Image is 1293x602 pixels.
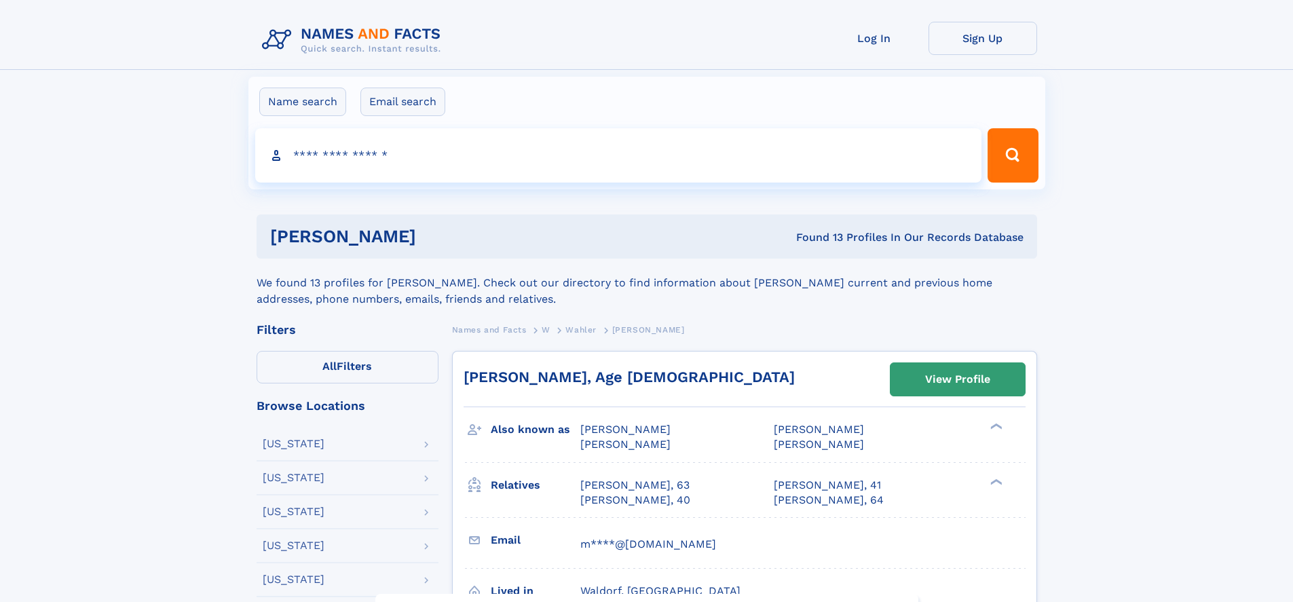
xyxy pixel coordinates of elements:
[263,472,324,483] div: [US_STATE]
[464,369,795,385] a: [PERSON_NAME], Age [DEMOGRAPHIC_DATA]
[774,493,884,508] a: [PERSON_NAME], 64
[322,360,337,373] span: All
[891,363,1025,396] a: View Profile
[988,128,1038,183] button: Search Button
[491,529,580,552] h3: Email
[580,493,690,508] a: [PERSON_NAME], 40
[263,574,324,585] div: [US_STATE]
[580,438,671,451] span: [PERSON_NAME]
[257,22,452,58] img: Logo Names and Facts
[491,474,580,497] h3: Relatives
[580,584,741,597] span: Waldorf, [GEOGRAPHIC_DATA]
[606,230,1024,245] div: Found 13 Profiles In Our Records Database
[774,438,864,451] span: [PERSON_NAME]
[987,422,1003,431] div: ❯
[542,325,550,335] span: W
[612,325,685,335] span: [PERSON_NAME]
[542,321,550,338] a: W
[263,540,324,551] div: [US_STATE]
[820,22,929,55] a: Log In
[580,478,690,493] a: [PERSON_NAME], 63
[491,418,580,441] h3: Also known as
[257,259,1037,307] div: We found 13 profiles for [PERSON_NAME]. Check out our directory to find information about [PERSON...
[929,22,1037,55] a: Sign Up
[257,324,438,336] div: Filters
[270,228,606,245] h1: [PERSON_NAME]
[987,477,1003,486] div: ❯
[259,88,346,116] label: Name search
[925,364,990,395] div: View Profile
[263,506,324,517] div: [US_STATE]
[263,438,324,449] div: [US_STATE]
[257,400,438,412] div: Browse Locations
[452,321,527,338] a: Names and Facts
[360,88,445,116] label: Email search
[565,325,597,335] span: Wahler
[774,423,864,436] span: [PERSON_NAME]
[255,128,982,183] input: search input
[580,423,671,436] span: [PERSON_NAME]
[565,321,597,338] a: Wahler
[257,351,438,383] label: Filters
[774,478,881,493] a: [PERSON_NAME], 41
